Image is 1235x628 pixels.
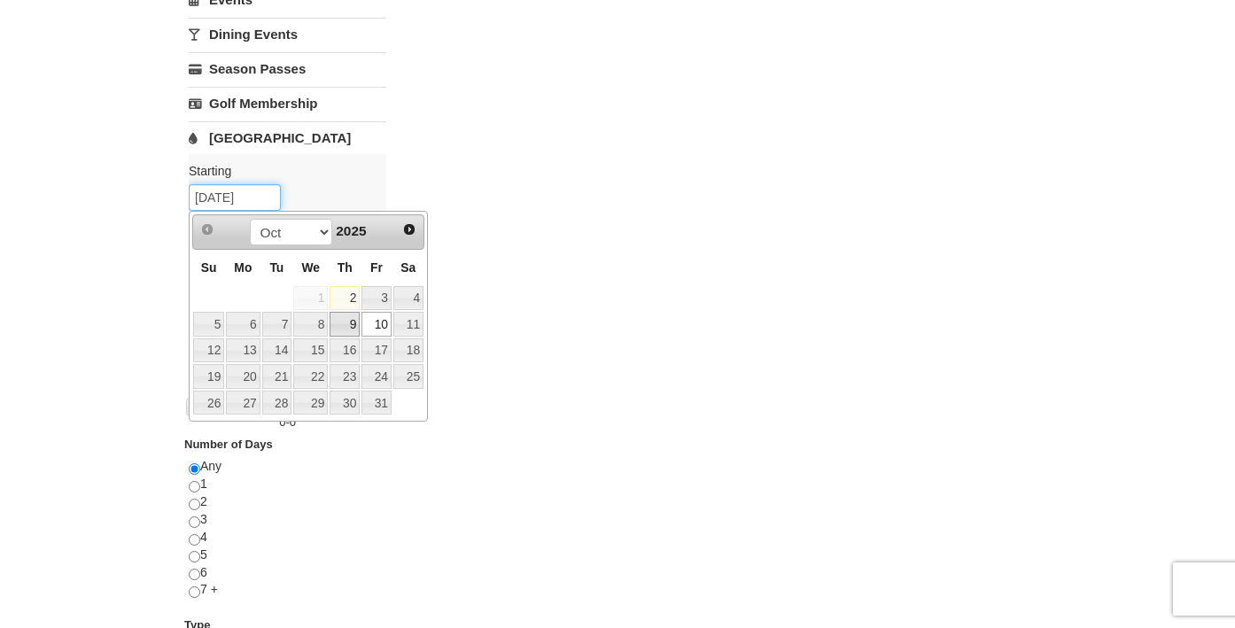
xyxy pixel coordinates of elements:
[193,312,224,337] a: 5
[189,18,386,50] a: Dining Events
[402,222,416,236] span: Next
[189,458,386,616] div: Any 1 2 3 4 5 6 7 +
[293,391,328,415] a: 29
[330,312,360,337] a: 9
[336,223,366,238] span: 2025
[200,222,214,236] span: Prev
[226,312,260,337] a: 6
[195,217,220,242] a: Prev
[370,260,383,275] span: Friday
[201,260,217,275] span: Sunday
[330,391,360,415] a: 30
[330,364,360,389] a: 23
[279,415,285,429] span: 0
[262,364,292,389] a: 21
[361,391,392,415] a: 31
[397,217,422,242] a: Next
[189,414,386,431] label: -
[330,338,360,363] a: 16
[361,364,392,389] a: 24
[226,364,260,389] a: 20
[193,364,224,389] a: 19
[234,260,252,275] span: Monday
[189,52,386,85] a: Season Passes
[184,438,273,451] strong: Number of Days
[193,338,224,363] a: 12
[293,338,328,363] a: 15
[361,312,392,337] a: 10
[330,286,360,311] a: 2
[293,364,328,389] a: 22
[189,121,386,154] a: [GEOGRAPHIC_DATA]
[293,286,328,311] span: 1
[189,162,373,180] label: Starting
[393,364,423,389] a: 25
[290,415,296,429] span: 0
[361,286,392,311] a: 3
[393,338,423,363] a: 18
[361,338,392,363] a: 17
[189,87,386,120] a: Golf Membership
[301,260,320,275] span: Wednesday
[262,312,292,337] a: 7
[262,338,292,363] a: 14
[226,391,260,415] a: 27
[400,260,416,275] span: Saturday
[226,338,260,363] a: 13
[269,260,284,275] span: Tuesday
[293,312,328,337] a: 8
[393,286,423,311] a: 4
[262,391,292,415] a: 28
[338,260,353,275] span: Thursday
[193,391,224,415] a: 26
[393,312,423,337] a: 11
